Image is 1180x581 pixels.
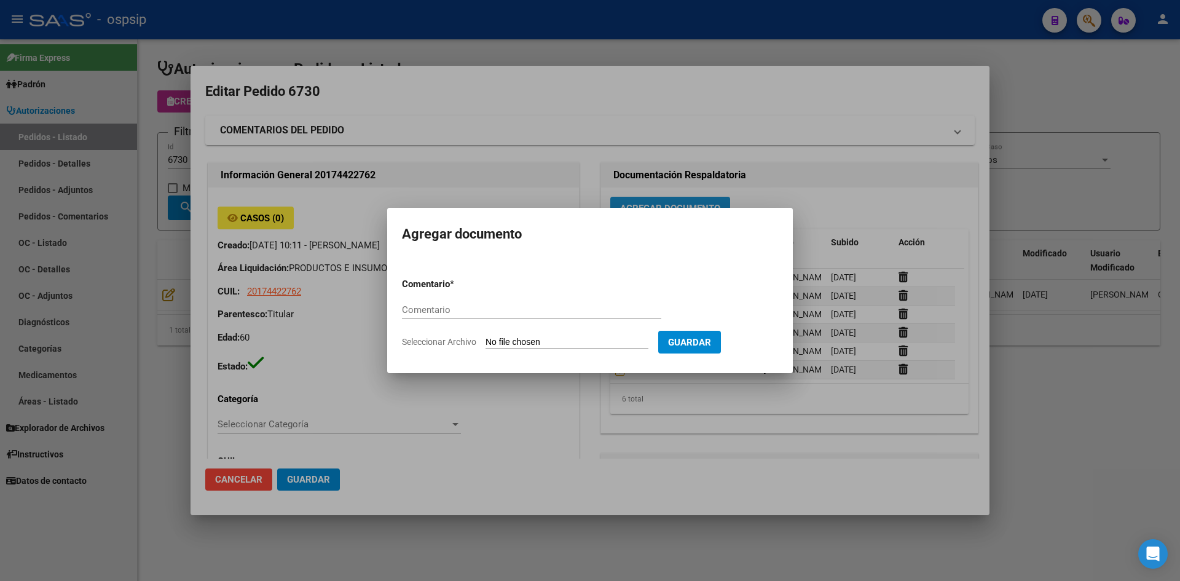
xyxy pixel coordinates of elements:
span: Guardar [668,337,711,348]
p: Comentario [402,277,515,291]
h2: Agregar documento [402,223,778,246]
div: Open Intercom Messenger [1138,539,1168,569]
span: Seleccionar Archivo [402,337,476,347]
button: Guardar [658,331,721,354]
